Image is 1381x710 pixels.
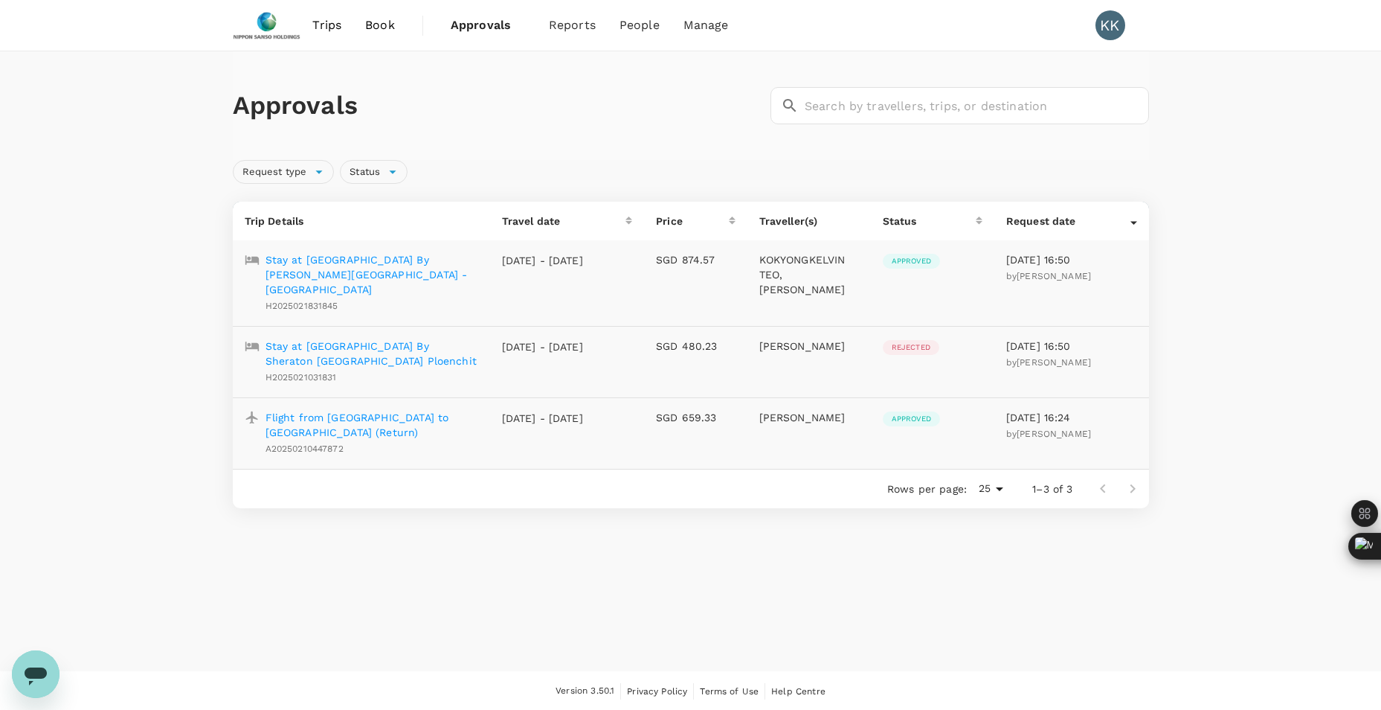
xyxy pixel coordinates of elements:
[556,684,614,699] span: Version 3.50.1
[883,414,940,424] span: Approved
[1017,429,1091,439] span: [PERSON_NAME]
[1032,482,1072,496] p: 1–3 of 3
[883,256,940,266] span: Approved
[451,16,525,34] span: Approvals
[1006,410,1137,425] p: [DATE] 16:24
[1006,252,1137,267] p: [DATE] 16:50
[312,16,341,34] span: Trips
[265,301,338,311] span: H2025021831845
[619,16,660,34] span: People
[759,214,859,228] p: Traveller(s)
[973,478,1008,499] div: 25
[340,160,408,184] div: Status
[549,16,596,34] span: Reports
[265,372,337,383] span: H2025021031831
[502,253,584,268] p: [DATE] - [DATE]
[887,482,967,496] p: Rows per page:
[502,339,584,354] p: [DATE] - [DATE]
[656,410,735,425] p: SGD 659.33
[265,444,344,454] span: A20250210447872
[683,16,729,34] span: Manage
[883,214,976,228] div: Status
[502,214,626,228] div: Travel date
[771,683,825,700] a: Help Centre
[233,9,301,42] img: Nippon Sanso Holdings Singapore Pte Ltd
[656,339,735,354] p: SGD 480.23
[233,160,335,184] div: Request type
[365,16,395,34] span: Book
[12,650,59,698] iframe: Button to launch messaging window
[771,686,825,697] span: Help Centre
[1017,271,1091,281] span: [PERSON_NAME]
[805,87,1149,124] input: Search by travellers, trips, or destination
[1006,429,1091,439] span: by
[1006,271,1091,281] span: by
[245,214,478,228] p: Trip Details
[656,214,728,228] div: Price
[1006,357,1091,368] span: by
[233,90,764,121] h1: Approvals
[883,342,939,353] span: Rejected
[341,165,389,179] span: Status
[265,410,478,440] a: Flight from [GEOGRAPHIC_DATA] to [GEOGRAPHIC_DATA] (Return)
[700,686,759,697] span: Terms of Use
[234,165,316,179] span: Request type
[1006,214,1130,228] div: Request date
[265,339,478,368] a: Stay at [GEOGRAPHIC_DATA] By Sheraton [GEOGRAPHIC_DATA] Ploenchit
[759,410,859,425] p: [PERSON_NAME]
[759,339,859,354] p: [PERSON_NAME]
[627,686,687,697] span: Privacy Policy
[759,252,859,297] p: KOKYONGKELVIN TEO, [PERSON_NAME]
[700,683,759,700] a: Terms of Use
[627,683,687,700] a: Privacy Policy
[1006,339,1137,354] p: [DATE] 16:50
[265,252,478,297] a: Stay at [GEOGRAPHIC_DATA] By [PERSON_NAME][GEOGRAPHIC_DATA] - [GEOGRAPHIC_DATA]
[502,411,584,426] p: [DATE] - [DATE]
[1095,10,1125,40] div: KK
[1017,357,1091,368] span: [PERSON_NAME]
[656,252,735,267] p: SGD 874.57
